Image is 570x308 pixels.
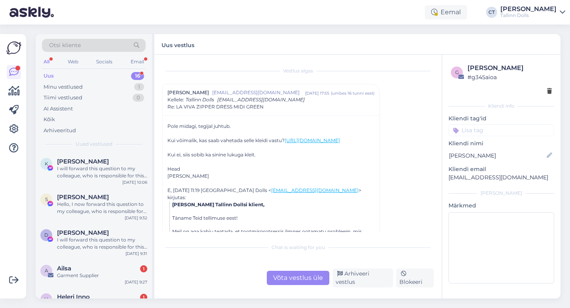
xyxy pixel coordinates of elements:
span: D [44,232,48,238]
div: ( umbes 16 tunni eest ) [331,90,374,96]
span: [EMAIL_ADDRESS][DOMAIN_NAME] [217,97,305,103]
div: Socials [95,57,114,67]
span: Dagmar Adur [57,229,109,236]
div: Uus [44,72,54,80]
span: S [45,196,48,202]
span: [EMAIL_ADDRESS][DOMAIN_NAME] [212,89,305,96]
span: Tallinn Dolls [186,97,214,103]
div: Head [167,165,374,173]
span: [PERSON_NAME] [167,89,209,96]
span: Ailsa [57,265,71,272]
p: Märkmed [448,202,554,210]
div: [PERSON_NAME] [448,190,554,197]
div: I will forward this question to my colleague, who is responsible for this. The reply will be here... [57,236,147,251]
span: K [45,161,48,167]
div: AI Assistent [44,105,73,113]
div: Chat is waiting for you [162,244,434,251]
span: A [45,268,48,274]
input: Lisa nimi [449,151,545,160]
div: Blokeeri [396,268,434,287]
span: Sirje Suviste [57,194,109,201]
span: g [455,69,459,75]
div: Minu vestlused [44,83,83,91]
div: [DATE] 17:55 [305,90,329,96]
p: Kliendi email [448,165,554,173]
div: Tiimi vestlused [44,94,82,102]
a: [EMAIL_ADDRESS][DOMAIN_NAME] [271,187,359,193]
span: Otsi kliente [49,41,81,49]
p: Kliendi nimi [448,139,554,148]
span: Re: LA VIVA ZIPPER DRESS MIDI GREEN [167,103,264,110]
div: Web [66,57,80,67]
div: [DATE] 9:31 [125,251,147,257]
div: Vestlus algas [162,67,434,74]
div: E, [DATE] 11:19 [GEOGRAPHIC_DATA] Dolls < > kirjutas: [167,187,374,201]
p: [EMAIL_ADDRESS][DOMAIN_NAME] [448,173,554,182]
p: Täname Teid tellimuse eest! [172,215,374,222]
div: Kliendi info [448,103,554,110]
span: Katrin Aare [57,158,109,165]
div: Pole midagi, tegijal juhtub. [167,123,374,180]
span: Uued vestlused [76,141,112,148]
img: Askly Logo [6,40,21,55]
div: 1 [140,294,147,301]
div: CT [486,7,497,18]
div: [DATE] 9:32 [125,215,147,221]
div: Arhiveeritud [44,127,76,135]
div: Email [129,57,146,67]
label: Uus vestlus [161,39,194,49]
div: Hello, I now forward this question to my colleague, who is responsible for this. The reply will b... [57,201,147,215]
a: [PERSON_NAME]Tallinn Dolls [500,6,565,19]
input: Lisa tag [448,124,554,136]
div: Kui ei, siis sobib ka sinine lukuga kleit. [167,151,374,158]
div: 1 [140,265,147,272]
div: Tallinn Dolls [500,12,557,19]
div: 1 [134,83,144,91]
div: I will forward this question to my colleague, who is responsible for this. The reply will be here... [57,165,147,179]
div: Eemal [425,5,467,19]
span: Kellele : [167,97,184,103]
p: Meil on aga kahju teatada, et tootmisprotsessis ilmnes ootamatu probleem, mis mõjutas kleitide va... [172,228,374,249]
div: Kui võimalik, kas saab vahetada selle kleidi vastu? [167,137,374,144]
div: [PERSON_NAME] [167,173,374,180]
div: 16 [131,72,144,80]
div: Arhiveeri vestlus [332,268,393,287]
div: [PERSON_NAME] [467,63,552,73]
a: [URL][DOMAIN_NAME] [285,137,340,143]
p: Kliendi tag'id [448,114,554,123]
span: Heleri Inno [57,293,90,300]
div: # g345aioa [467,73,552,82]
div: Garment Supplier [57,272,147,279]
div: 0 [133,94,144,102]
span: H [44,296,48,302]
div: Kõik [44,116,55,124]
div: [DATE] 9:27 [125,279,147,285]
div: [DATE] 10:06 [122,179,147,185]
div: Võta vestlus üle [267,271,329,285]
div: [PERSON_NAME] [500,6,557,12]
div: All [42,57,51,67]
strong: [PERSON_NAME] Tallinn Dollsi klient, [172,202,264,207]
